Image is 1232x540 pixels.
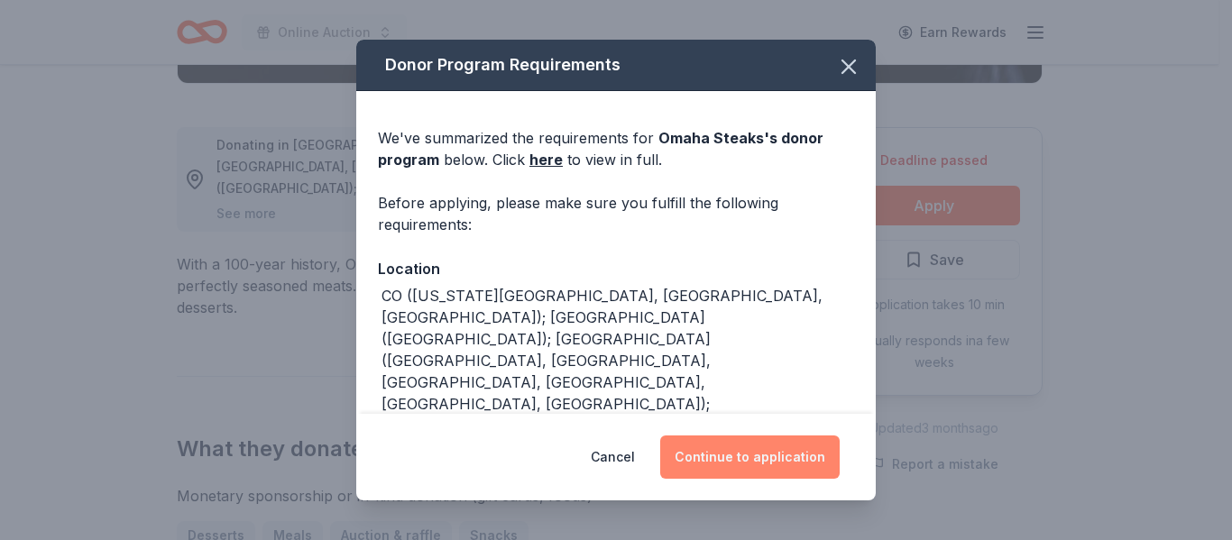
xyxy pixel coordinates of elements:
a: here [529,149,563,170]
button: Continue to application [660,435,840,479]
div: We've summarized the requirements for below. Click to view in full. [378,127,854,170]
div: Location [378,257,854,280]
div: Before applying, please make sure you fulfill the following requirements: [378,192,854,235]
button: Cancel [591,435,635,479]
div: Donor Program Requirements [356,40,876,91]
